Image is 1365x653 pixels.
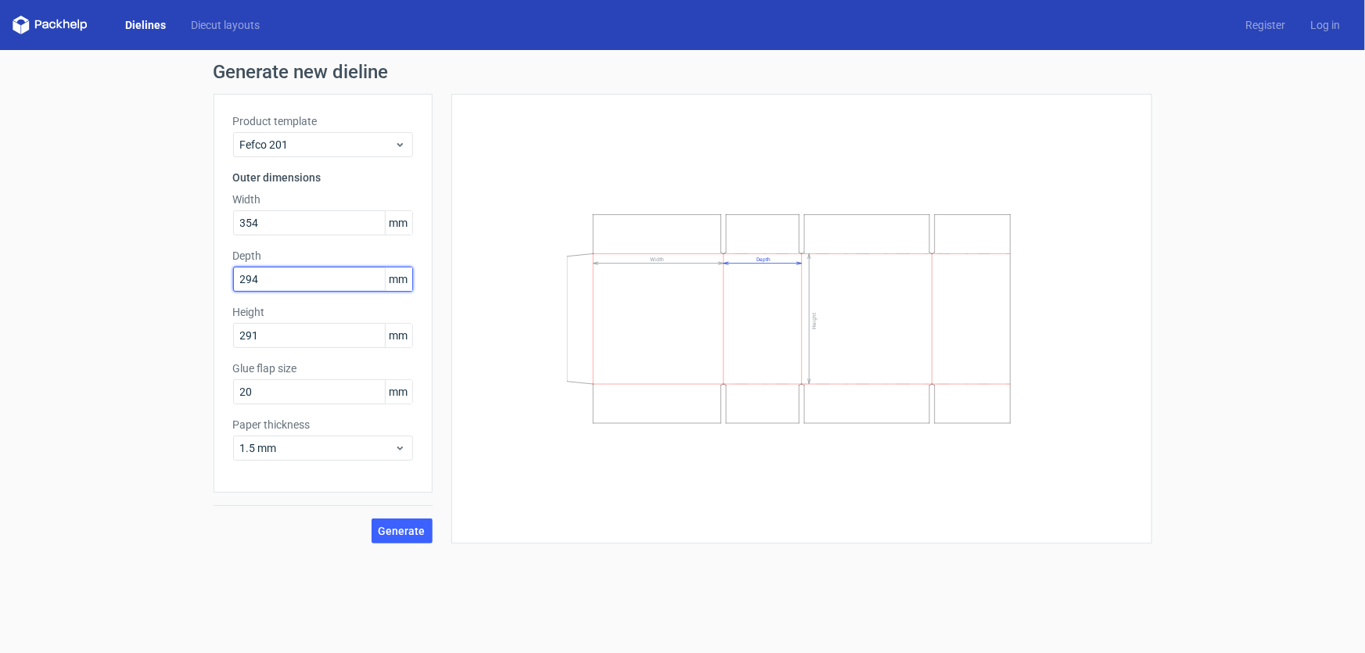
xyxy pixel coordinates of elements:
[233,192,413,207] label: Width
[385,380,412,404] span: mm
[178,17,272,33] a: Diecut layouts
[233,248,413,264] label: Depth
[385,324,412,347] span: mm
[385,211,412,235] span: mm
[240,440,394,456] span: 1.5 mm
[233,170,413,185] h3: Outer dimensions
[113,17,178,33] a: Dielines
[756,257,771,263] text: Depth
[650,257,664,263] text: Width
[233,304,413,320] label: Height
[810,314,817,330] text: Height
[372,518,433,544] button: Generate
[233,113,413,129] label: Product template
[1298,17,1352,33] a: Log in
[240,137,394,152] span: Fefco 201
[233,417,413,432] label: Paper thickness
[214,63,1152,81] h1: Generate new dieline
[379,526,426,536] span: Generate
[1233,17,1298,33] a: Register
[233,361,413,376] label: Glue flap size
[385,267,412,291] span: mm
